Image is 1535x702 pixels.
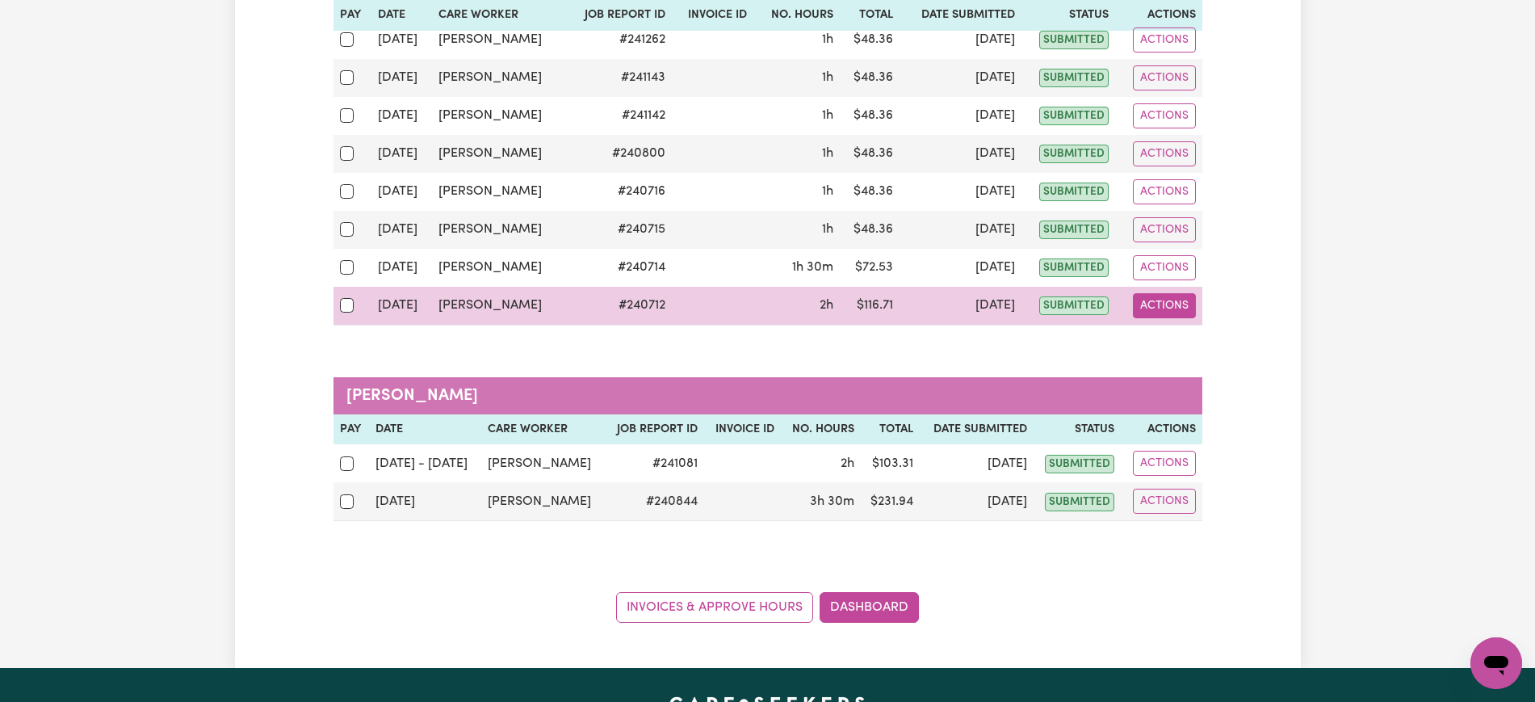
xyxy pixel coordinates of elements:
[432,173,564,211] td: [PERSON_NAME]
[432,97,564,135] td: [PERSON_NAME]
[920,444,1033,482] td: [DATE]
[840,135,900,173] td: $ 48.36
[900,97,1021,135] td: [DATE]
[564,173,672,211] td: # 240716
[900,59,1021,97] td: [DATE]
[900,287,1021,326] td: [DATE]
[1039,31,1109,49] span: submitted
[1039,69,1109,87] span: submitted
[564,287,672,326] td: # 240712
[1133,141,1196,166] button: Actions
[1045,493,1114,511] span: submitted
[861,414,920,445] th: Total
[1039,145,1109,163] span: submitted
[781,414,861,445] th: No. Hours
[369,444,480,482] td: [DATE] - [DATE]
[1133,217,1196,242] button: Actions
[822,147,833,160] span: 1 hour
[1034,414,1122,445] th: Status
[820,299,833,312] span: 2 hours
[840,59,900,97] td: $ 48.36
[822,185,833,198] span: 1 hour
[900,249,1021,287] td: [DATE]
[371,97,431,135] td: [DATE]
[371,287,431,326] td: [DATE]
[1039,183,1109,201] span: submitted
[605,414,704,445] th: Job Report ID
[333,414,370,445] th: Pay
[481,444,605,482] td: [PERSON_NAME]
[432,211,564,249] td: [PERSON_NAME]
[900,21,1021,59] td: [DATE]
[822,33,833,46] span: 1 hour
[432,21,564,59] td: [PERSON_NAME]
[840,287,900,326] td: $ 116.71
[822,223,833,236] span: 1 hour
[1133,293,1196,318] button: Actions
[605,444,704,482] td: # 241081
[564,211,672,249] td: # 240715
[616,592,813,623] a: Invoices & Approve Hours
[840,249,900,287] td: $ 72.53
[792,261,833,274] span: 1 hour 30 minutes
[861,482,920,521] td: $ 231.94
[900,135,1021,173] td: [DATE]
[371,59,431,97] td: [DATE]
[1045,455,1114,473] span: submitted
[432,59,564,97] td: [PERSON_NAME]
[432,287,564,326] td: [PERSON_NAME]
[564,135,672,173] td: # 240800
[1121,414,1202,445] th: Actions
[371,249,431,287] td: [DATE]
[1133,65,1196,90] button: Actions
[481,482,605,521] td: [PERSON_NAME]
[920,414,1033,445] th: Date Submitted
[564,21,672,59] td: # 241262
[861,444,920,482] td: $ 103.31
[1470,637,1522,689] iframe: Button to launch messaging window
[1133,451,1196,476] button: Actions
[1133,489,1196,514] button: Actions
[1133,255,1196,280] button: Actions
[900,173,1021,211] td: [DATE]
[840,173,900,211] td: $ 48.36
[1039,259,1109,277] span: submitted
[840,211,900,249] td: $ 48.36
[820,592,919,623] a: Dashboard
[1133,179,1196,204] button: Actions
[822,71,833,84] span: 1 hour
[432,249,564,287] td: [PERSON_NAME]
[840,21,900,59] td: $ 48.36
[371,173,431,211] td: [DATE]
[810,495,854,508] span: 3 hours 30 minutes
[333,377,1202,414] caption: [PERSON_NAME]
[564,249,672,287] td: # 240714
[371,21,431,59] td: [DATE]
[900,211,1021,249] td: [DATE]
[704,414,781,445] th: Invoice ID
[605,482,704,521] td: # 240844
[1133,103,1196,128] button: Actions
[371,135,431,173] td: [DATE]
[371,211,431,249] td: [DATE]
[841,457,854,470] span: 2 hours
[840,97,900,135] td: $ 48.36
[369,482,480,521] td: [DATE]
[369,414,480,445] th: Date
[1039,296,1109,315] span: submitted
[1039,221,1109,239] span: submitted
[822,109,833,122] span: 1 hour
[920,482,1033,521] td: [DATE]
[1133,27,1196,53] button: Actions
[481,414,605,445] th: Care worker
[564,97,672,135] td: # 241142
[1039,107,1109,125] span: submitted
[432,135,564,173] td: [PERSON_NAME]
[564,59,672,97] td: # 241143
